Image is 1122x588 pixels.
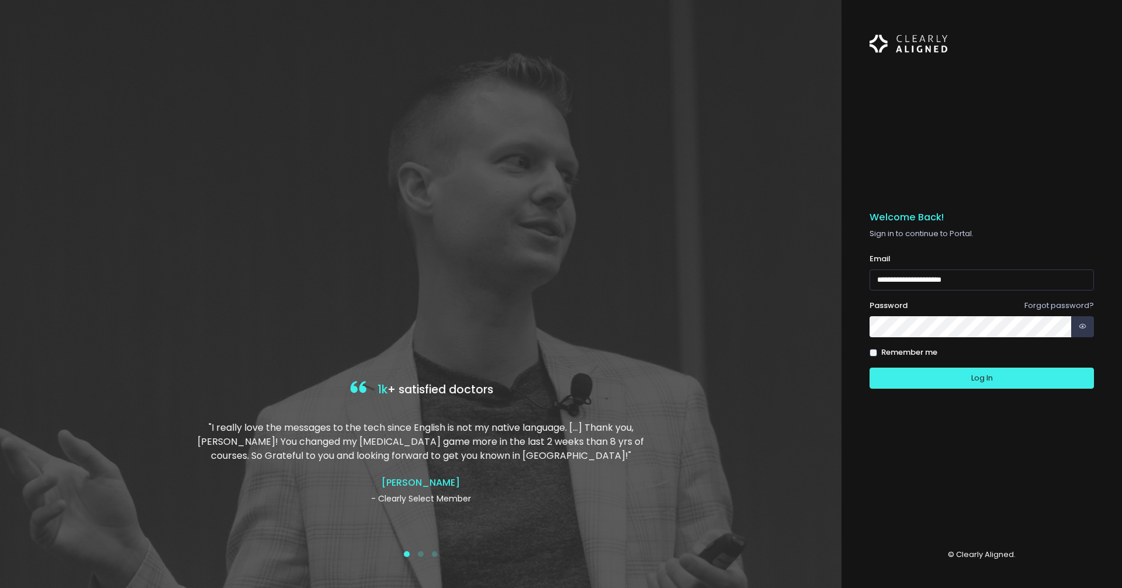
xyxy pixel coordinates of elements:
label: Remember me [881,347,937,358]
a: Forgot password? [1024,300,1094,311]
h4: [PERSON_NAME] [195,477,647,488]
h4: + satisfied doctors [195,378,647,402]
p: "I really love the messages to the tech since English is not my native language. […] Thank you, [... [195,421,647,463]
p: © Clearly Aligned. [870,549,1094,561]
span: 1k [378,382,387,397]
button: Log In [870,368,1094,389]
label: Email [870,253,891,265]
img: Logo Horizontal [870,28,948,60]
label: Password [870,300,908,312]
h5: Welcome Back! [870,212,1094,223]
p: - Clearly Select Member [195,493,647,505]
p: Sign in to continue to Portal. [870,228,1094,240]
